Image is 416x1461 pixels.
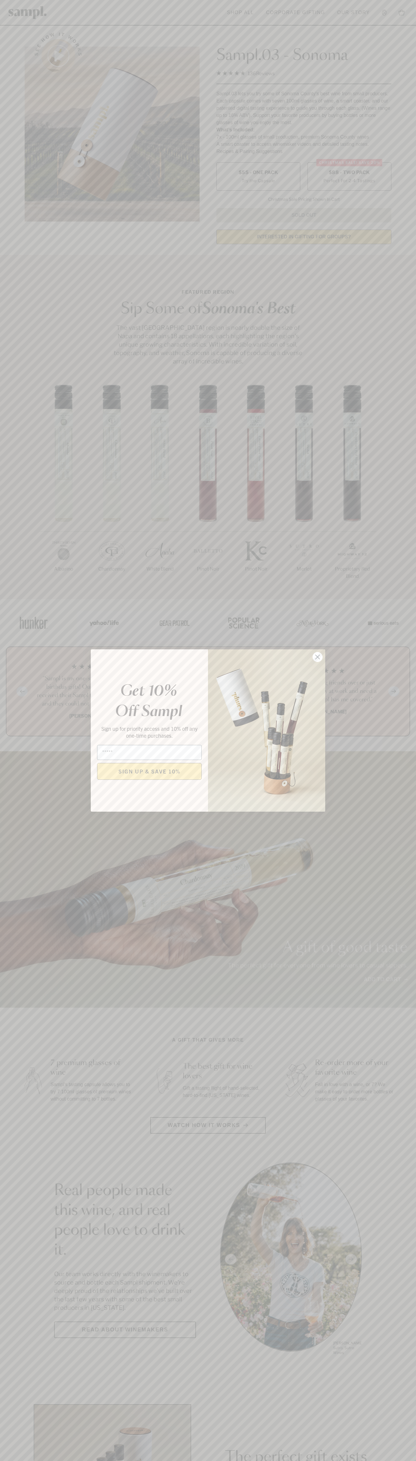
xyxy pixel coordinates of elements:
[101,725,197,739] span: Sign up for priority access and 10% off any one-time purchases.
[208,649,325,812] img: 96933287-25a1-481a-a6d8-4dd623390dc6.png
[115,684,182,719] em: Get 10% Off Sampl
[97,763,202,780] button: SIGN UP & SAVE 10%
[312,652,323,662] button: Close dialog
[97,745,202,760] input: Email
